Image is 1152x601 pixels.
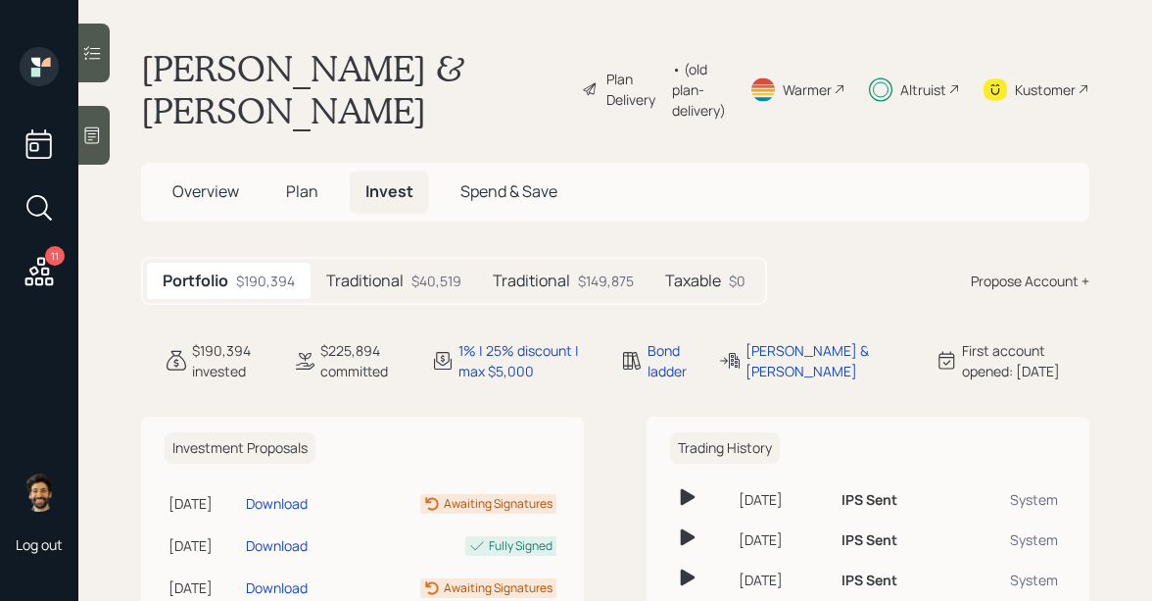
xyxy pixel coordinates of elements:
div: [DATE] [739,570,826,590]
h6: IPS Sent [841,573,897,589]
div: Fully Signed [489,537,552,555]
div: $190,394 invested [192,340,269,381]
div: Plan Delivery [606,69,662,110]
div: Awaiting Signatures [444,495,552,513]
div: System [964,529,1058,550]
div: Download [246,493,308,514]
img: eric-schwartz-headshot.png [20,473,59,512]
div: $0 [729,271,745,291]
div: $149,875 [578,271,634,291]
div: Download [246,577,308,598]
h6: IPS Sent [841,532,897,549]
div: Log out [16,535,63,554]
div: 11 [45,246,65,266]
div: First account opened: [DATE] [962,340,1089,381]
div: [DATE] [168,577,238,598]
div: [DATE] [168,493,238,514]
div: 1% | 25% discount | max $5,000 [458,340,597,381]
div: $40,519 [411,271,461,291]
h6: Trading History [670,432,780,465]
h5: Portfolio [163,272,228,290]
div: [PERSON_NAME] & [PERSON_NAME] [745,340,912,381]
div: Awaiting Signatures [444,579,552,597]
span: Invest [365,180,413,202]
span: Overview [172,180,239,202]
div: Warmer [783,79,832,100]
h5: Taxable [665,272,721,290]
div: Bond ladder [648,340,695,381]
h6: IPS Sent [841,492,897,509]
h5: Traditional [493,272,570,290]
h5: Traditional [326,272,404,290]
div: [DATE] [168,535,238,556]
div: Kustomer [1015,79,1076,100]
div: System [964,570,1058,590]
div: System [964,489,1058,510]
h1: [PERSON_NAME] & [PERSON_NAME] [141,47,566,131]
div: $190,394 [236,271,295,291]
span: Spend & Save [460,180,557,202]
div: Download [246,535,308,556]
div: $225,894 committed [320,340,408,381]
div: [DATE] [739,529,826,550]
h6: Investment Proposals [165,432,315,465]
div: Propose Account + [971,271,1089,291]
div: [DATE] [739,489,826,510]
div: • (old plan-delivery) [672,59,726,121]
div: Altruist [900,79,946,100]
span: Plan [286,180,318,202]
